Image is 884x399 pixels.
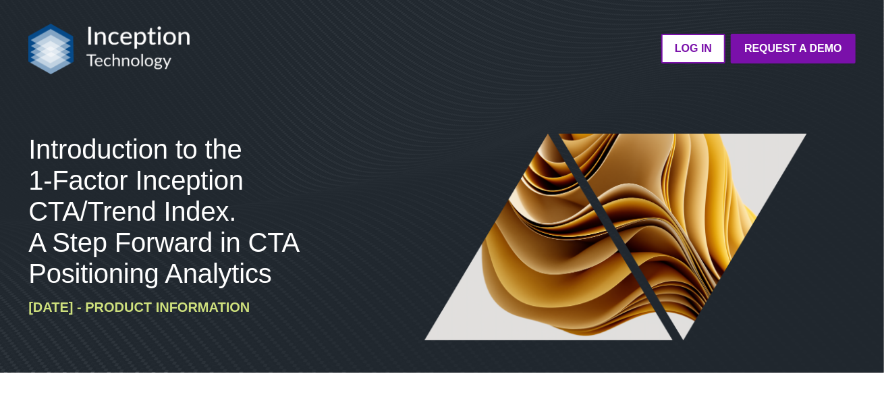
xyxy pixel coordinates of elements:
[675,43,712,54] strong: LOG IN
[661,34,725,63] a: LOG IN
[744,43,842,54] strong: Request a Demo
[28,300,366,315] h6: [DATE] - Product Information
[28,134,298,288] span: Introduction to the 1-Factor Inception CTA/Trend Index. A Step Forward in CTA Positioning Analytics
[731,34,856,63] a: Request a Demo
